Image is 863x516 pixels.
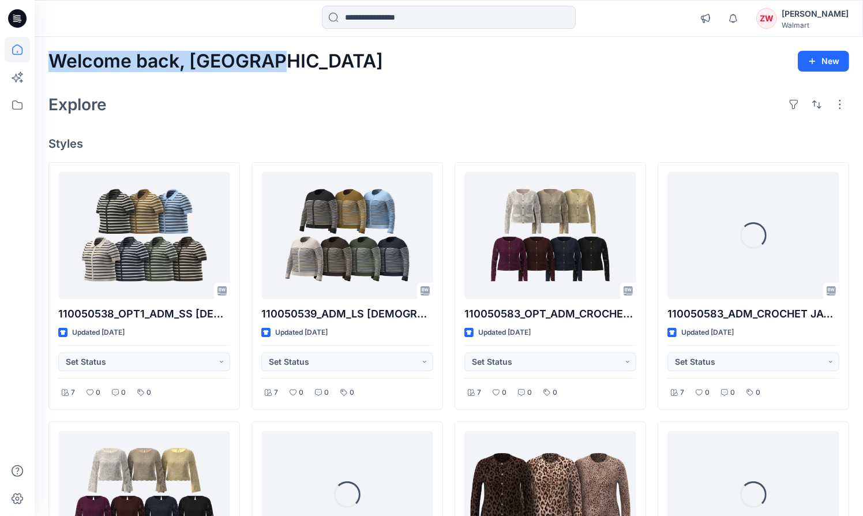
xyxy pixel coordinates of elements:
[350,387,354,399] p: 0
[72,327,125,339] p: Updated [DATE]
[705,387,710,399] p: 0
[299,387,303,399] p: 0
[782,7,849,21] div: [PERSON_NAME]
[464,172,636,299] a: 110050583_OPT_ADM_CROCHET JACKET
[681,327,734,339] p: Updated [DATE]
[261,172,433,299] a: 110050539_ADM_LS LADY CARDI
[261,306,433,322] p: 110050539_ADM_LS [DEMOGRAPHIC_DATA] CARDI
[58,306,230,322] p: 110050538_OPT1_ADM_SS [DEMOGRAPHIC_DATA] CARDI
[324,387,329,399] p: 0
[782,21,849,29] div: Walmart
[48,95,107,114] h2: Explore
[477,387,481,399] p: 7
[502,387,506,399] p: 0
[478,327,531,339] p: Updated [DATE]
[730,387,735,399] p: 0
[680,387,684,399] p: 7
[48,51,383,72] h2: Welcome back, [GEOGRAPHIC_DATA]
[553,387,557,399] p: 0
[756,387,760,399] p: 0
[275,327,328,339] p: Updated [DATE]
[667,306,839,322] p: 110050583_ADM_CROCHET JACKET
[96,387,100,399] p: 0
[58,172,230,299] a: 110050538_OPT1_ADM_SS LADY CARDI
[71,387,75,399] p: 7
[527,387,532,399] p: 0
[147,387,151,399] p: 0
[274,387,278,399] p: 7
[464,306,636,322] p: 110050583_OPT_ADM_CROCHET JACKET
[121,387,126,399] p: 0
[48,137,849,151] h4: Styles
[756,8,777,29] div: ZW
[798,51,849,72] button: New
